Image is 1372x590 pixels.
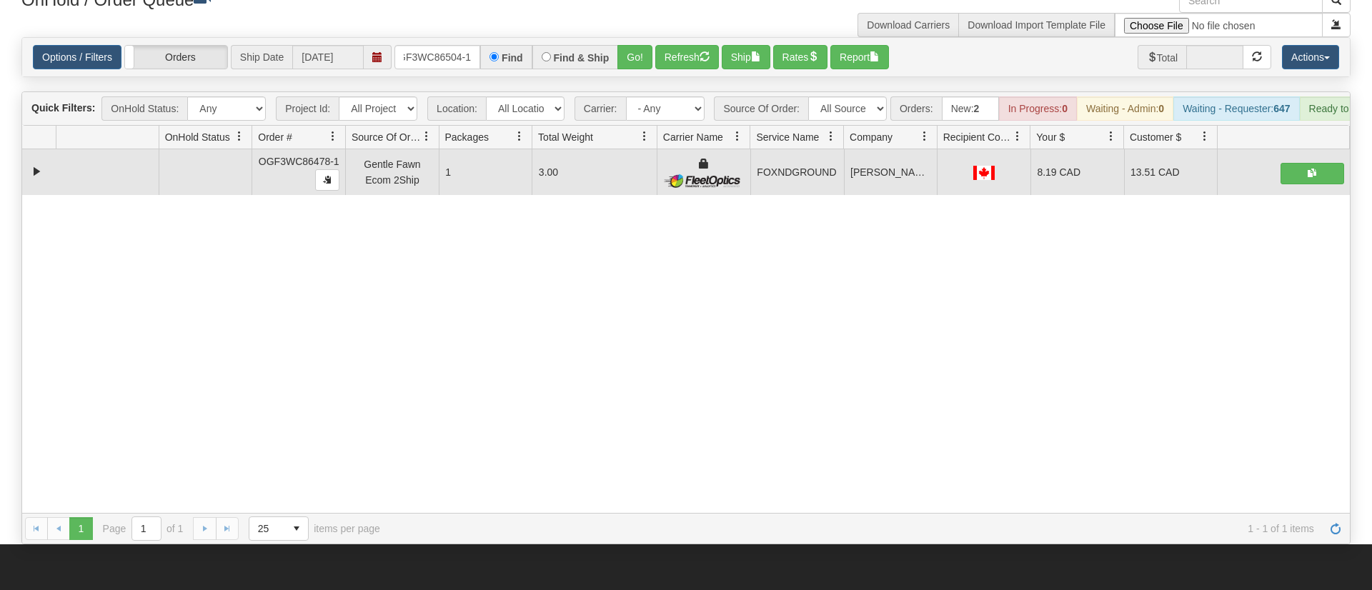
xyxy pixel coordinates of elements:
button: Copy to clipboard [315,169,339,191]
img: FleetOptics Inc. [664,174,745,188]
label: Find & Ship [554,53,610,63]
a: Recipient Country filter column settings [1005,124,1030,149]
button: Refresh [655,45,719,69]
span: Source Of Order [352,130,421,144]
button: Actions [1282,45,1339,69]
span: Location: [427,96,486,121]
span: Page of 1 [103,516,184,541]
button: Report [830,45,889,69]
span: Page sizes drop down [249,516,309,541]
a: Refresh [1324,517,1347,540]
button: Ship [722,45,770,69]
label: Orders [125,46,227,69]
span: 1 [445,166,451,178]
span: Carrier: [575,96,626,121]
a: Download Carriers [867,19,950,31]
a: Order # filter column settings [321,124,345,149]
input: Import [1115,13,1323,37]
div: In Progress: [999,96,1077,121]
button: Rates [773,45,828,69]
a: Download Import Template File [968,19,1105,31]
span: Total Weight [538,130,593,144]
span: Customer $ [1130,130,1181,144]
td: 13.51 CAD [1124,149,1218,195]
span: Service Name [756,130,819,144]
span: OnHold Status: [101,96,187,121]
div: Waiting - Admin: [1077,96,1173,121]
span: Packages [445,130,489,144]
img: CA [973,166,995,180]
span: Source Of Order: [714,96,808,121]
span: 3.00 [539,166,558,178]
div: New: [942,96,999,121]
span: Page 1 [69,517,92,540]
span: Company [850,130,893,144]
span: OGF3WC86478-1 [259,156,339,167]
td: 8.19 CAD [1030,149,1124,195]
td: [PERSON_NAME] [844,149,938,195]
span: items per page [249,516,380,541]
a: Options / Filters [33,45,121,69]
label: Find [502,53,523,63]
button: Go! [617,45,652,69]
span: Carrier Name [663,130,723,144]
strong: 0 [1158,103,1164,114]
span: Your $ [1036,130,1065,144]
span: OnHold Status [165,130,230,144]
div: Gentle Fawn Ecom 2Ship [352,156,433,189]
a: Company filter column settings [913,124,937,149]
span: Orders: [890,96,942,121]
span: Project Id: [276,96,339,121]
strong: 647 [1273,103,1290,114]
span: Total [1138,45,1187,69]
strong: 0 [1062,103,1068,114]
td: FOXNDGROUND [750,149,844,195]
div: grid toolbar [22,92,1350,126]
span: Ship Date [231,45,292,69]
span: Order # [258,130,292,144]
a: Source Of Order filter column settings [414,124,439,149]
button: Shipping Documents [1281,163,1344,184]
a: Total Weight filter column settings [632,124,657,149]
a: Carrier Name filter column settings [725,124,750,149]
span: 1 - 1 of 1 items [400,523,1314,534]
input: Page 1 [132,517,161,540]
span: Recipient Country [943,130,1013,144]
a: Customer $ filter column settings [1193,124,1217,149]
a: Collapse [28,163,46,181]
label: Quick Filters: [31,101,95,115]
a: Service Name filter column settings [819,124,843,149]
div: Waiting - Requester: [1173,96,1299,121]
span: 25 [258,521,277,536]
a: OnHold Status filter column settings [227,124,252,149]
strong: 2 [974,103,980,114]
input: Order # [394,45,480,69]
a: Your $ filter column settings [1099,124,1123,149]
span: select [285,517,308,540]
a: Packages filter column settings [507,124,532,149]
